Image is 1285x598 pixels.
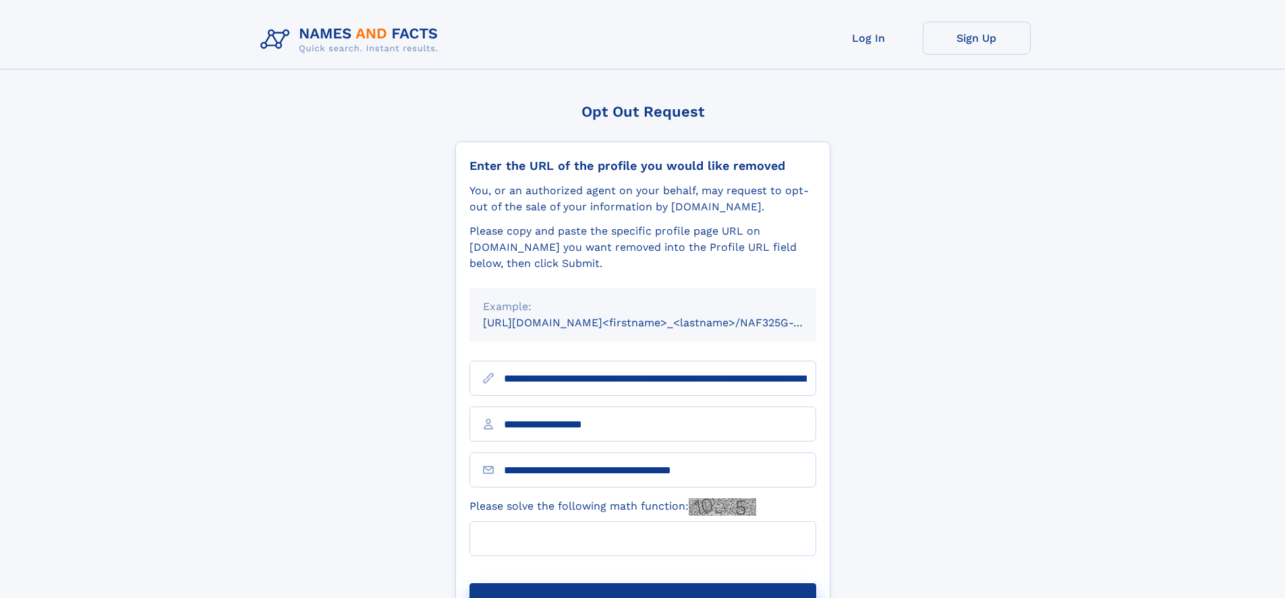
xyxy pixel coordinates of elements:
[483,299,803,315] div: Example:
[455,103,830,120] div: Opt Out Request
[255,22,449,58] img: Logo Names and Facts
[469,183,816,215] div: You, or an authorized agent on your behalf, may request to opt-out of the sale of your informatio...
[469,158,816,173] div: Enter the URL of the profile you would like removed
[923,22,1031,55] a: Sign Up
[483,316,842,329] small: [URL][DOMAIN_NAME]<firstname>_<lastname>/NAF325G-xxxxxxxx
[815,22,923,55] a: Log In
[469,223,816,272] div: Please copy and paste the specific profile page URL on [DOMAIN_NAME] you want removed into the Pr...
[469,498,756,516] label: Please solve the following math function:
